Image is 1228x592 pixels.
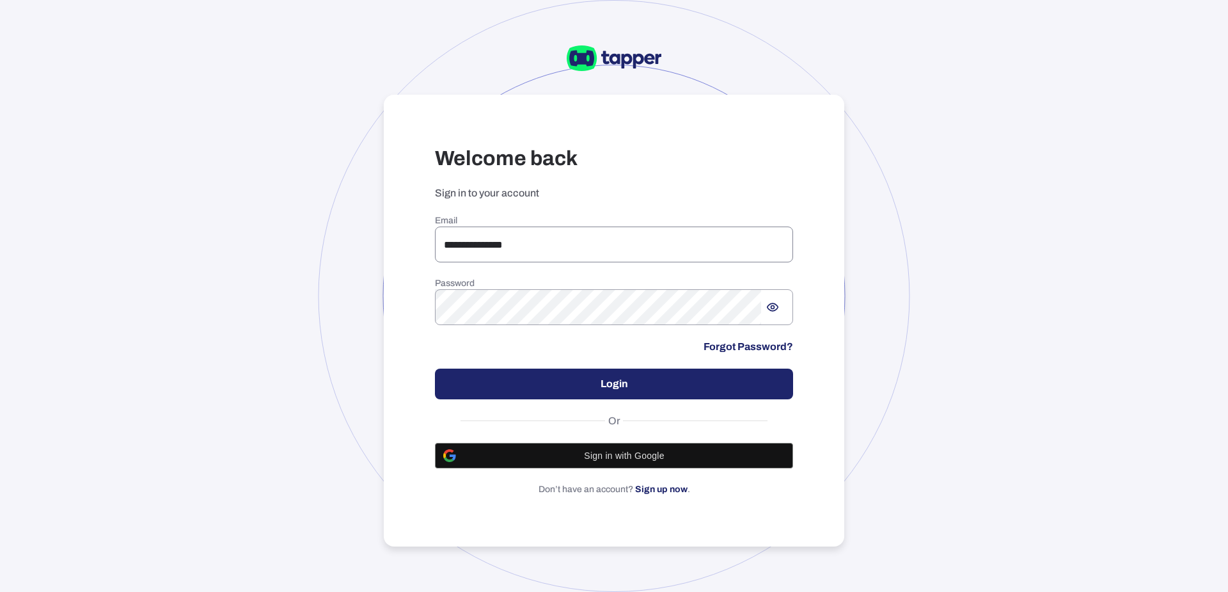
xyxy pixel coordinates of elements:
button: Sign in with Google [435,443,793,468]
a: Forgot Password? [704,340,793,353]
h6: Email [435,215,793,227]
button: Show password [761,296,784,319]
h3: Welcome back [435,146,793,172]
h6: Password [435,278,793,289]
p: Don’t have an account? . [435,484,793,495]
p: Sign in to your account [435,187,793,200]
button: Login [435,369,793,399]
a: Sign up now [635,484,688,494]
span: Sign in with Google [464,451,785,461]
span: Or [605,415,624,428]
